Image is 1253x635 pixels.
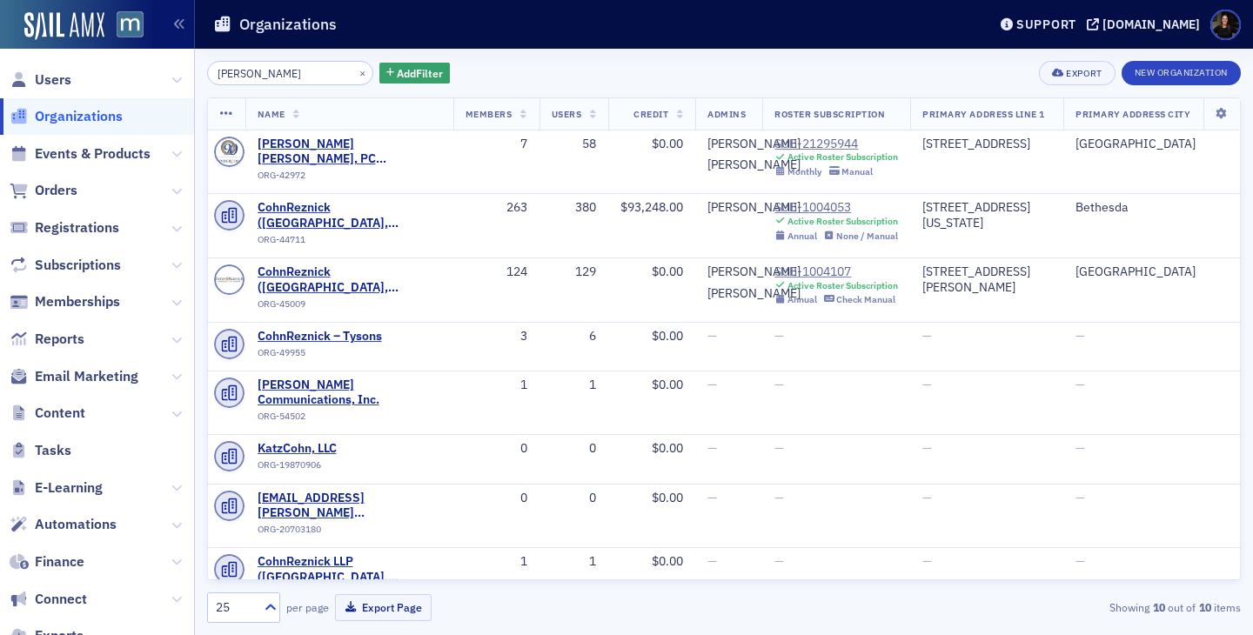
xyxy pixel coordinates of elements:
[1075,490,1085,505] span: —
[620,199,683,215] span: $93,248.00
[258,411,441,428] div: ORG-54502
[10,441,71,460] a: Tasks
[922,553,932,569] span: —
[922,137,1051,152] div: [STREET_ADDRESS]
[774,137,898,152] a: SUB-21295944
[787,216,898,227] div: Active Roster Subscription
[258,234,441,251] div: ORG-44711
[258,137,441,167] a: [PERSON_NAME] [PERSON_NAME], PC ([GEOGRAPHIC_DATA], [GEOGRAPHIC_DATA])
[335,594,432,621] button: Export Page
[1066,69,1102,78] div: Export
[707,108,746,120] span: Admins
[397,65,443,81] span: Add Filter
[35,367,138,386] span: Email Marketing
[258,378,441,408] span: Cohn Communications, Inc.
[258,200,441,231] span: CohnReznick (Bethesda, MD)
[1075,108,1191,120] span: Primary Address City
[10,181,77,200] a: Orders
[258,441,416,457] span: KatzCohn, LLC
[707,286,801,302] a: [PERSON_NAME]
[1102,17,1200,32] div: [DOMAIN_NAME]
[652,328,683,344] span: $0.00
[258,554,441,585] span: CohnReznick LLP (Los Angeles, CA)
[707,328,717,344] span: —
[774,377,784,392] span: —
[258,200,441,231] a: CohnReznick ([GEOGRAPHIC_DATA], [GEOGRAPHIC_DATA])
[466,137,527,152] div: 7
[216,598,254,617] div: 25
[1016,17,1076,32] div: Support
[922,440,932,456] span: —
[35,70,71,90] span: Users
[10,404,85,423] a: Content
[258,554,441,585] a: CohnReznick LLP ([GEOGRAPHIC_DATA], [GEOGRAPHIC_DATA])
[922,377,932,392] span: —
[35,218,119,237] span: Registrations
[1075,377,1085,392] span: —
[707,377,717,392] span: —
[258,298,441,316] div: ORG-45009
[707,490,717,505] span: —
[10,590,87,609] a: Connect
[10,515,117,534] a: Automations
[922,108,1045,120] span: Primary Address Line 1
[707,264,801,280] a: [PERSON_NAME]
[652,553,683,569] span: $0.00
[35,144,151,164] span: Events & Products
[787,151,898,163] div: Active Roster Subscription
[652,264,683,279] span: $0.00
[35,590,87,609] span: Connect
[1075,440,1085,456] span: —
[10,70,71,90] a: Users
[258,459,416,477] div: ORG-19870906
[836,294,895,305] div: Check Manual
[774,490,784,505] span: —
[552,329,597,344] div: 6
[707,553,717,569] span: —
[1210,10,1241,40] span: Profile
[707,137,801,152] a: [PERSON_NAME]
[1087,18,1206,30] button: [DOMAIN_NAME]
[286,599,329,615] label: per page
[35,330,84,349] span: Reports
[787,231,817,242] div: Annual
[35,181,77,200] span: Orders
[552,108,582,120] span: Users
[552,441,597,457] div: 0
[24,12,104,40] a: SailAMX
[1196,599,1214,615] strong: 10
[35,478,103,498] span: E-Learning
[633,108,668,120] span: Credit
[239,14,337,35] h1: Organizations
[258,329,416,344] a: CohnReznick – Tysons
[552,378,597,393] div: 1
[355,64,371,80] button: ×
[35,515,117,534] span: Automations
[922,490,932,505] span: —
[466,108,513,120] span: Members
[35,292,120,311] span: Memberships
[207,61,373,85] input: Search…
[104,11,144,41] a: View Homepage
[35,441,71,460] span: Tasks
[552,554,597,570] div: 1
[1122,61,1241,85] button: New Organization
[1122,63,1241,79] a: New Organization
[841,166,873,177] div: Manual
[258,491,441,521] span: falon.lewis@cohnreznick.com
[707,157,801,173] div: [PERSON_NAME]
[10,144,151,164] a: Events & Products
[35,552,84,571] span: Finance
[258,170,441,187] div: ORG-42972
[258,491,441,521] a: [EMAIL_ADDRESS][PERSON_NAME][DOMAIN_NAME]
[774,264,898,280] a: SUB-1004107
[774,200,898,216] a: SUB-1004053
[707,200,801,216] a: [PERSON_NAME]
